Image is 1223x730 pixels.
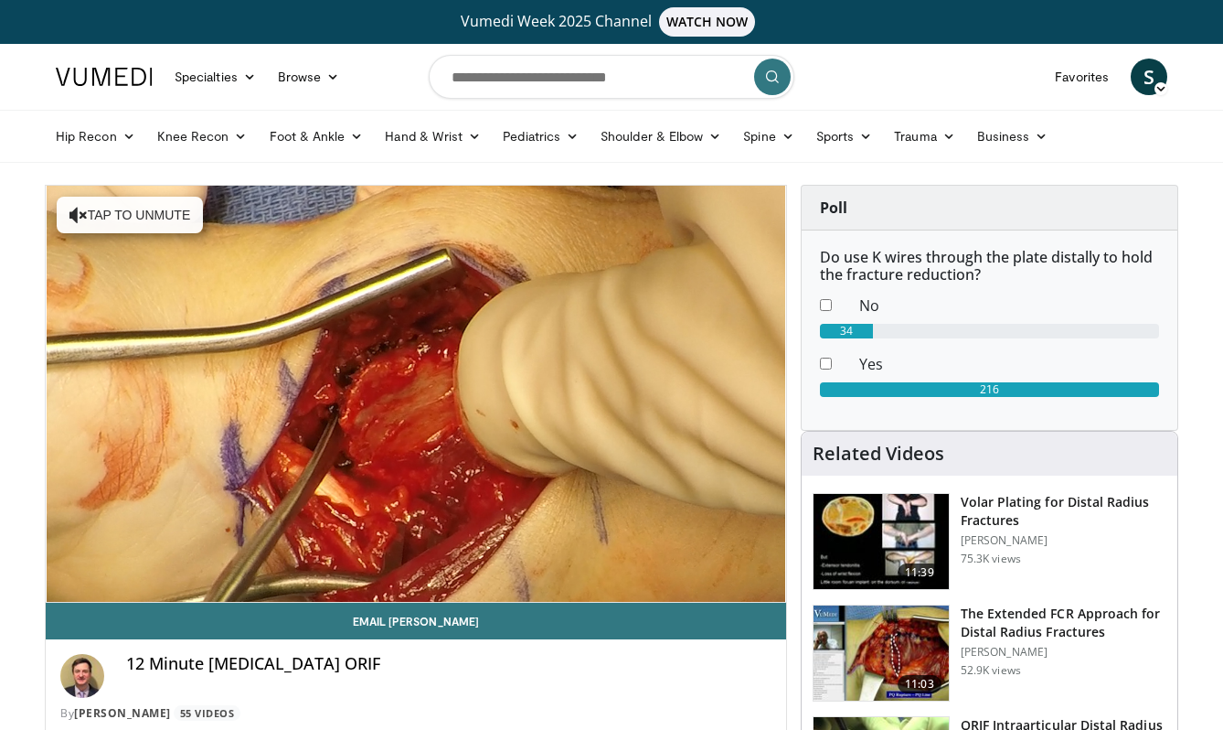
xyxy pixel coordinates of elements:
[813,443,944,465] h4: Related Videos
[814,606,949,701] img: 275697_0002_1.png.150x105_q85_crop-smart_upscale.jpg
[898,675,941,693] span: 11:03
[1044,59,1120,95] a: Favorites
[883,118,966,155] a: Trauma
[74,705,171,721] a: [PERSON_NAME]
[813,605,1166,702] a: 11:03 The Extended FCR Approach for Distal Radius Fractures [PERSON_NAME] 52.9K views
[259,118,375,155] a: Foot & Ankle
[898,564,941,582] span: 11:39
[845,353,1173,375] dd: Yes
[1131,59,1167,95] a: S
[492,118,590,155] a: Pediatrics
[46,603,786,639] a: Email [PERSON_NAME]
[961,533,1166,548] p: [PERSON_NAME]
[845,295,1173,317] dd: No
[961,605,1166,641] h3: The Extended FCR Approach for Distal Radius Fractures
[820,324,873,338] div: 34
[659,7,756,37] span: WATCH NOW
[60,705,771,722] div: By
[60,654,104,698] img: Avatar
[820,249,1159,284] h6: Do use K wires through the plate distally to hold the fracture reduction?
[961,645,1166,660] p: [PERSON_NAME]
[590,118,732,155] a: Shoulder & Elbow
[813,493,1166,590] a: 11:39 Volar Plating for Distal Radius Fractures [PERSON_NAME] 75.3K views
[126,654,771,674] h4: 12 Minute [MEDICAL_DATA] ORIF
[174,705,240,721] a: 55 Videos
[164,59,267,95] a: Specialties
[57,197,203,233] button: Tap to unmute
[961,493,1166,530] h3: Volar Plating for Distal Radius Fractures
[45,118,146,155] a: Hip Recon
[429,55,794,99] input: Search topics, interventions
[58,7,1165,37] a: Vumedi Week 2025 ChannelWATCH NOW
[374,118,492,155] a: Hand & Wrist
[805,118,884,155] a: Sports
[961,663,1021,678] p: 52.9K views
[46,186,786,603] video-js: Video Player
[732,118,804,155] a: Spine
[267,59,351,95] a: Browse
[56,68,153,86] img: VuMedi Logo
[146,118,259,155] a: Knee Recon
[961,552,1021,566] p: 75.3K views
[966,118,1059,155] a: Business
[820,382,1159,397] div: 216
[814,494,949,589] img: Vumedi-_volar_plating_100006814_3.jpg.150x105_q85_crop-smart_upscale.jpg
[820,198,847,218] strong: Poll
